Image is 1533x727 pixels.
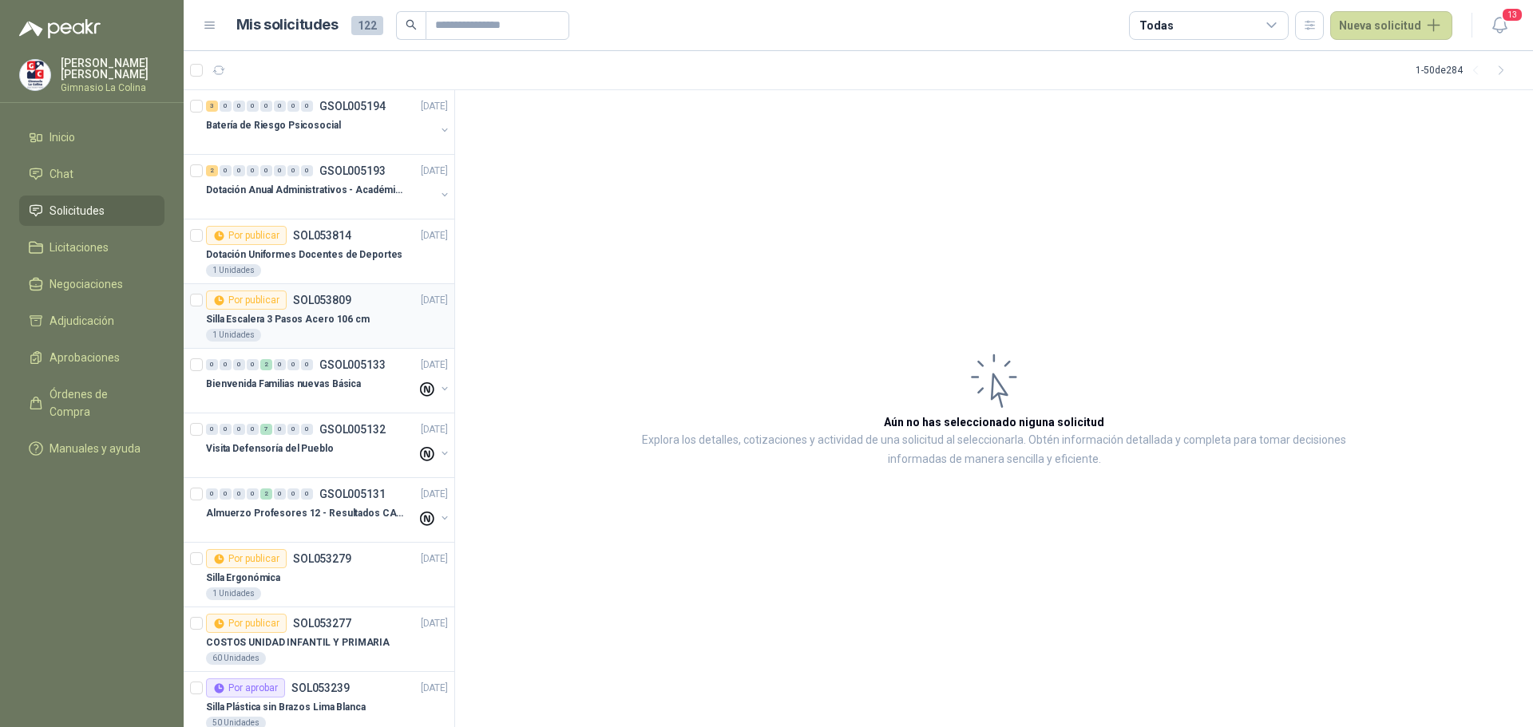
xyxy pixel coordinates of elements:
[421,681,448,696] p: [DATE]
[301,359,313,370] div: 0
[206,700,366,715] p: Silla Plástica sin Brazos Lima Blanca
[274,359,286,370] div: 0
[206,420,451,471] a: 0 0 0 0 7 0 0 0 GSOL005132[DATE] Visita Defensoría del Pueblo
[50,385,149,421] span: Órdenes de Compra
[220,488,232,500] div: 0
[19,232,164,263] a: Licitaciones
[206,226,287,245] div: Por publicar
[206,161,451,212] a: 2 0 0 0 0 0 0 0 GSOL005193[DATE] Dotación Anual Administrativos - Académicos
[206,377,361,392] p: Bienvenida Familias nuevas Básica
[206,587,261,600] div: 1 Unidades
[50,239,109,256] span: Licitaciones
[206,359,218,370] div: 0
[233,359,245,370] div: 0
[19,269,164,299] a: Negociaciones
[19,196,164,226] a: Solicitudes
[61,83,164,93] p: Gimnasio La Colina
[319,165,386,176] p: GSOL005193
[319,101,386,112] p: GSOL005194
[421,293,448,308] p: [DATE]
[260,359,272,370] div: 2
[287,424,299,435] div: 0
[351,16,383,35] span: 122
[293,618,351,629] p: SOL053277
[293,294,351,306] p: SOL053809
[421,358,448,373] p: [DATE]
[247,101,259,112] div: 0
[293,230,351,241] p: SOL053814
[274,488,286,500] div: 0
[19,306,164,336] a: Adjudicación
[50,440,141,457] span: Manuales y ayuda
[884,413,1104,431] h3: Aún no has seleccionado niguna solicitud
[184,607,454,672] a: Por publicarSOL053277[DATE] COSTOS UNIDAD INFANTIL Y PRIMARIA60 Unidades
[50,312,114,330] span: Adjudicación
[291,682,350,693] p: SOL053239
[206,614,287,633] div: Por publicar
[206,183,405,198] p: Dotación Anual Administrativos - Académicos
[274,424,286,435] div: 0
[19,342,164,373] a: Aprobaciones
[236,14,339,37] h1: Mis solicitudes
[50,202,105,219] span: Solicitudes
[274,101,286,112] div: 0
[206,247,402,263] p: Dotación Uniformes Docentes de Deportes
[421,99,448,114] p: [DATE]
[206,312,370,327] p: Silla Escalera 3 Pasos Acero 106 cm
[206,329,261,342] div: 1 Unidades
[421,228,448,243] p: [DATE]
[421,487,448,502] p: [DATE]
[319,424,386,435] p: GSOL005132
[287,359,299,370] div: 0
[19,433,164,464] a: Manuales y ayuda
[220,424,232,435] div: 0
[206,101,218,112] div: 3
[406,19,417,30] span: search
[19,19,101,38] img: Logo peakr
[184,284,454,349] a: Por publicarSOL053809[DATE] Silla Escalera 3 Pasos Acero 106 cm1 Unidades
[247,488,259,500] div: 0
[50,275,123,293] span: Negociaciones
[247,424,259,435] div: 0
[260,165,272,176] div: 0
[260,424,272,435] div: 7
[50,349,120,366] span: Aprobaciones
[247,359,259,370] div: 0
[301,101,313,112] div: 0
[206,441,334,456] p: Visita Defensoría del Pueblo
[301,488,313,500] div: 0
[206,549,287,568] div: Por publicar
[220,165,232,176] div: 0
[301,165,313,176] div: 0
[206,484,451,535] a: 0 0 0 0 2 0 0 0 GSOL005131[DATE] Almuerzo Profesores 12 - Resultados CAmbridge
[206,264,261,277] div: 1 Unidades
[233,488,245,500] div: 0
[206,97,451,148] a: 3 0 0 0 0 0 0 0 GSOL005194[DATE] Batería de Riesgo Psicosocial
[615,431,1373,469] p: Explora los detalles, cotizaciones y actividad de una solicitud al seleccionarla. Obtén informaci...
[220,101,232,112] div: 0
[206,571,280,586] p: Silla Ergonómica
[20,60,50,90] img: Company Logo
[233,424,245,435] div: 0
[1501,7,1523,22] span: 13
[421,551,448,567] p: [DATE]
[293,553,351,564] p: SOL053279
[220,359,232,370] div: 0
[206,355,451,406] a: 0 0 0 0 2 0 0 0 GSOL005133[DATE] Bienvenida Familias nuevas Básica
[1485,11,1514,40] button: 13
[287,101,299,112] div: 0
[206,678,285,697] div: Por aprobar
[19,159,164,189] a: Chat
[184,543,454,607] a: Por publicarSOL053279[DATE] Silla Ergonómica1 Unidades
[19,379,164,427] a: Órdenes de Compra
[206,488,218,500] div: 0
[287,488,299,500] div: 0
[421,616,448,631] p: [DATE]
[301,424,313,435] div: 0
[287,165,299,176] div: 0
[1416,57,1514,83] div: 1 - 50 de 284
[233,165,245,176] div: 0
[206,290,287,310] div: Por publicar
[206,165,218,176] div: 2
[206,506,405,521] p: Almuerzo Profesores 12 - Resultados CAmbridge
